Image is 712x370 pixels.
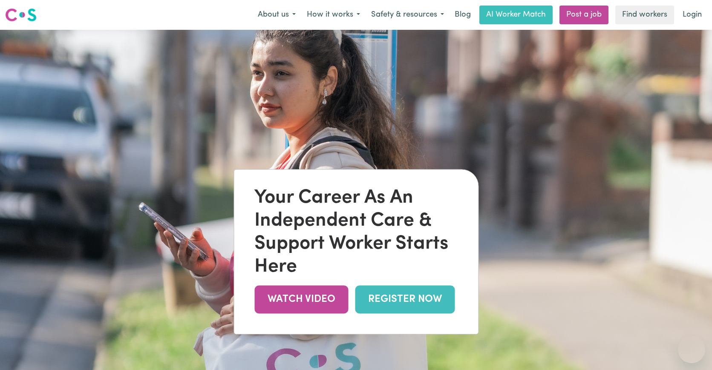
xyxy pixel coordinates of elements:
div: Your Career As An Independent Care & Support Worker Starts Here [254,187,458,279]
a: Login [677,6,707,24]
button: How it works [301,6,366,24]
button: Safety & resources [366,6,450,24]
a: Post a job [559,6,608,24]
img: Careseekers logo [5,7,37,23]
a: AI Worker Match [479,6,553,24]
a: REGISTER NOW [355,286,455,313]
button: About us [252,6,301,24]
a: Careseekers logo [5,5,37,25]
a: Find workers [615,6,674,24]
iframe: Button to launch messaging window [678,336,705,363]
a: Blog [450,6,476,24]
a: WATCH VIDEO [254,286,348,313]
